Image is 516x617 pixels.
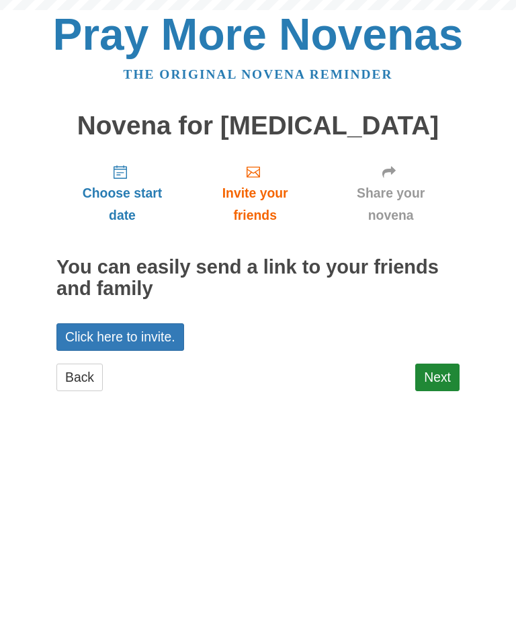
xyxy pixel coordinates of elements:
[53,9,464,59] a: Pray More Novenas
[56,257,460,300] h2: You can easily send a link to your friends and family
[56,153,188,233] a: Choose start date
[56,112,460,140] h1: Novena for [MEDICAL_DATA]
[335,182,446,227] span: Share your novena
[56,323,184,351] a: Click here to invite.
[56,364,103,391] a: Back
[124,67,393,81] a: The original novena reminder
[202,182,308,227] span: Invite your friends
[70,182,175,227] span: Choose start date
[415,364,460,391] a: Next
[322,153,460,233] a: Share your novena
[188,153,322,233] a: Invite your friends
